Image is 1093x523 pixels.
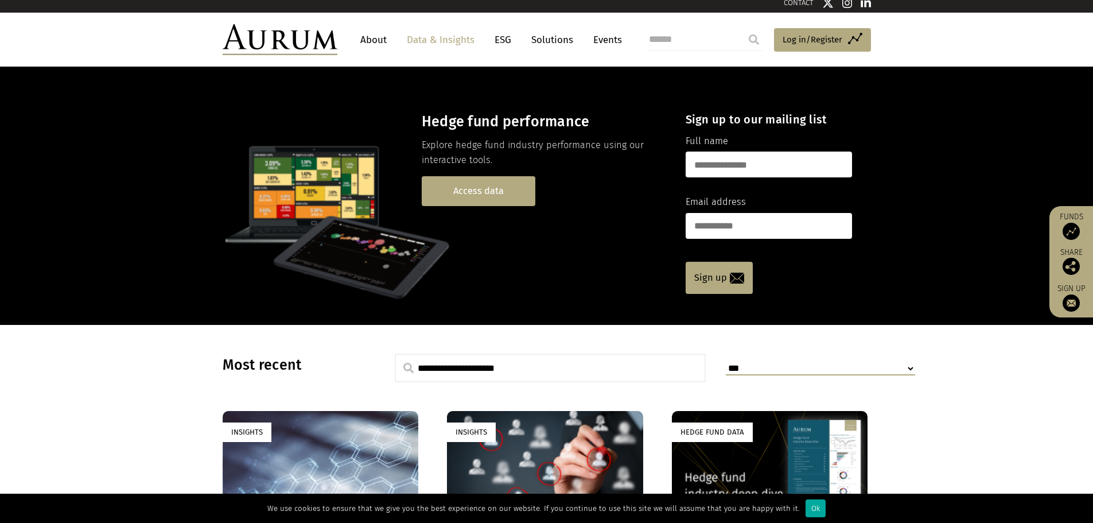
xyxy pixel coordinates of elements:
[223,357,366,374] h3: Most recent
[422,113,666,130] h3: Hedge fund performance
[588,29,622,51] a: Events
[422,176,535,206] a: Access data
[526,29,579,51] a: Solutions
[403,363,414,373] img: search.svg
[686,134,728,149] label: Full name
[1063,258,1080,275] img: Share this post
[730,273,744,284] img: email-icon
[686,262,753,294] a: Sign up
[223,24,337,55] img: Aurum
[1063,295,1080,312] img: Sign up to our newsletter
[686,195,746,210] label: Email address
[774,28,871,52] a: Log in/Register
[672,423,753,441] div: Hedge Fund Data
[1063,223,1080,240] img: Access Funds
[742,28,765,51] input: Submit
[1055,284,1087,312] a: Sign up
[1055,212,1087,240] a: Funds
[355,29,392,51] a: About
[447,423,496,441] div: Insights
[422,138,666,168] p: Explore hedge fund industry performance using our interactive tools.
[223,423,271,441] div: Insights
[1055,249,1087,275] div: Share
[489,29,517,51] a: ESG
[686,113,852,126] h4: Sign up to our mailing list
[806,499,826,517] div: Ok
[783,33,842,47] span: Log in/Register
[401,29,480,51] a: Data & Insights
